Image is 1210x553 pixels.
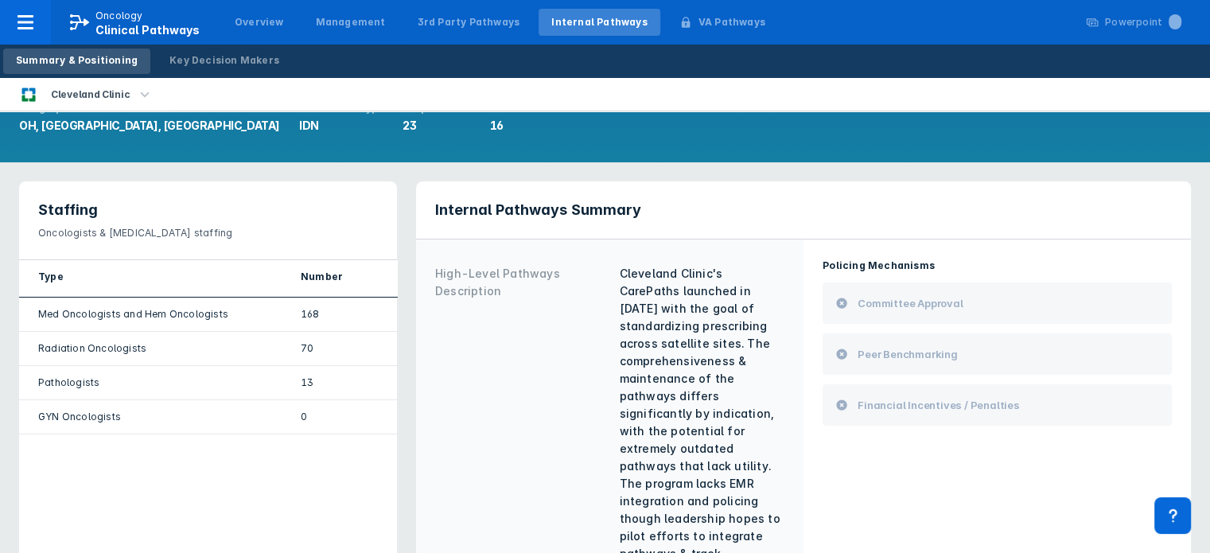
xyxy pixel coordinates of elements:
[38,341,263,356] div: Radiation Oncologists
[301,341,422,356] div: 70
[858,397,1020,413] span: Financial Incentives / Penalties
[3,49,150,74] a: Summary & Positioning
[19,85,38,104] img: cleveland-clinic
[95,9,143,23] p: Oncology
[38,201,378,220] h3: Staffing
[222,9,297,36] a: Overview
[95,23,200,37] span: Clinical Pathways
[38,410,263,424] div: GYN Oncologists
[301,376,422,390] div: 13
[823,259,1172,273] p: Policing Mechanisms
[38,376,263,390] div: Pathologists
[301,410,422,424] div: 0
[45,84,136,106] div: Cleveland Clinic
[38,220,378,240] p: Oncologists & [MEDICAL_DATA] staffing
[490,118,545,134] div: 16
[418,15,520,29] div: 3rd Party Pathways
[38,270,263,284] div: Type
[1154,497,1191,534] div: Contact Support
[405,9,533,36] a: 3rd Party Pathways
[435,201,1172,220] h3: Internal Pathways Summary
[698,15,765,29] div: VA Pathways
[38,307,263,321] div: Med Oncologists and Hem Oncologists
[858,346,958,362] span: Peer Benchmarking
[235,15,284,29] div: Overview
[169,53,279,68] div: Key Decision Makers
[551,15,647,29] div: Internal Pathways
[301,270,422,284] div: Number
[299,118,383,134] div: IDN
[303,9,399,36] a: Management
[539,9,659,36] a: Internal Pathways
[16,53,138,68] div: Summary & Positioning
[1105,15,1181,29] div: Powerpoint
[858,295,963,311] span: Committee Approval
[19,118,280,134] div: OH, [GEOGRAPHIC_DATA], [GEOGRAPHIC_DATA]
[157,49,292,74] a: Key Decision Makers
[403,118,471,134] div: 23
[316,15,386,29] div: Management
[301,307,422,321] div: 168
